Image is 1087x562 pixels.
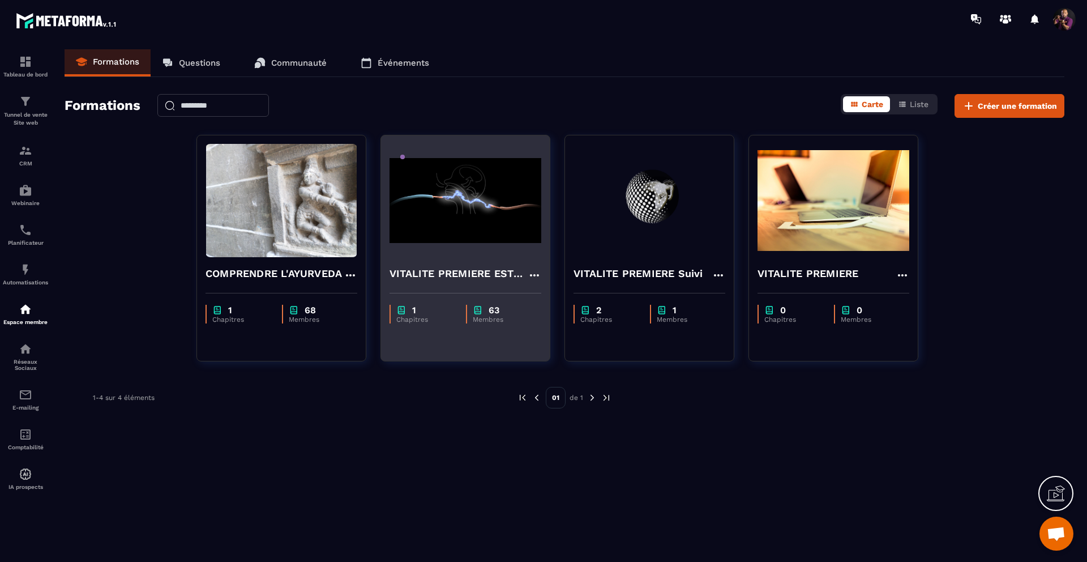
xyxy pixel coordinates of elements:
[19,428,32,441] img: accountant
[396,316,455,323] p: Chapitres
[758,266,858,282] h4: VITALITE PREMIERE
[271,58,327,68] p: Communauté
[3,359,48,371] p: Réseaux Sociaux
[19,342,32,356] img: social-network
[841,305,851,316] img: chapter
[601,393,611,403] img: next
[380,135,564,376] a: formation-backgroundVITALITE PREMIERE ESTRELLAchapter1Chapitreschapter63Membres
[3,319,48,325] p: Espace membre
[596,305,601,316] p: 2
[3,175,48,215] a: automationsautomationsWebinaire
[3,86,48,135] a: formationformationTunnel de vente Site web
[764,316,823,323] p: Chapitres
[673,305,677,316] p: 1
[212,305,222,316] img: chapter
[857,305,862,316] p: 0
[473,316,530,323] p: Membres
[3,380,48,419] a: emailemailE-mailing
[228,305,232,316] p: 1
[587,393,597,403] img: next
[93,394,155,402] p: 1-4 sur 4 éléments
[3,419,48,459] a: accountantaccountantComptabilité
[349,49,440,76] a: Événements
[3,240,48,246] p: Planificateur
[748,135,932,376] a: formation-backgroundVITALITE PREMIEREchapter0Chapitreschapter0Membres
[580,305,590,316] img: chapter
[3,111,48,127] p: Tunnel de vente Site web
[289,305,299,316] img: chapter
[19,223,32,237] img: scheduler
[243,49,338,76] a: Communauté
[3,405,48,411] p: E-mailing
[841,316,898,323] p: Membres
[574,266,703,282] h4: VITALITE PREMIERE Suivi
[1039,517,1073,551] div: Ouvrir le chat
[16,10,118,31] img: logo
[19,55,32,69] img: formation
[19,144,32,157] img: formation
[289,316,346,323] p: Membres
[19,95,32,108] img: formation
[396,305,406,316] img: chapter
[862,100,883,109] span: Carte
[764,305,774,316] img: chapter
[978,100,1057,112] span: Créer une formation
[532,393,542,403] img: prev
[3,200,48,206] p: Webinaire
[206,266,342,282] h4: COMPRENDRE L'AYURVEDA
[580,316,639,323] p: Chapitres
[305,305,316,316] p: 68
[390,266,528,282] h4: VITALITE PREMIERE ESTRELLA
[3,71,48,78] p: Tableau de bord
[3,254,48,294] a: automationsautomationsAutomatisations
[955,94,1064,118] button: Créer une formation
[517,393,528,403] img: prev
[3,135,48,175] a: formationformationCRM
[843,96,890,112] button: Carte
[3,444,48,450] p: Comptabilité
[3,484,48,490] p: IA prospects
[390,144,541,257] img: formation-background
[206,144,357,257] img: formation-background
[65,94,140,118] h2: Formations
[212,316,271,323] p: Chapitres
[657,305,667,316] img: chapter
[574,144,725,257] img: formation-background
[891,96,935,112] button: Liste
[3,215,48,254] a: schedulerschedulerPlanificateur
[378,58,429,68] p: Événements
[151,49,232,76] a: Questions
[564,135,748,376] a: formation-backgroundVITALITE PREMIERE Suivichapter2Chapitreschapter1Membres
[3,279,48,286] p: Automatisations
[3,160,48,167] p: CRM
[473,305,483,316] img: chapter
[3,46,48,86] a: formationformationTableau de bord
[19,303,32,316] img: automations
[758,144,909,257] img: formation-background
[780,305,786,316] p: 0
[3,334,48,380] a: social-networksocial-networkRéseaux Sociaux
[3,294,48,334] a: automationsautomationsEspace membre
[546,387,566,408] p: 01
[910,100,928,109] span: Liste
[412,305,416,316] p: 1
[19,467,32,481] img: automations
[19,388,32,402] img: email
[65,49,151,76] a: Formations
[179,58,220,68] p: Questions
[657,316,714,323] p: Membres
[93,57,139,67] p: Formations
[19,263,32,276] img: automations
[196,135,380,376] a: formation-backgroundCOMPRENDRE L'AYURVEDAchapter1Chapitreschapter68Membres
[19,184,32,197] img: automations
[570,393,583,402] p: de 1
[489,305,499,316] p: 63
